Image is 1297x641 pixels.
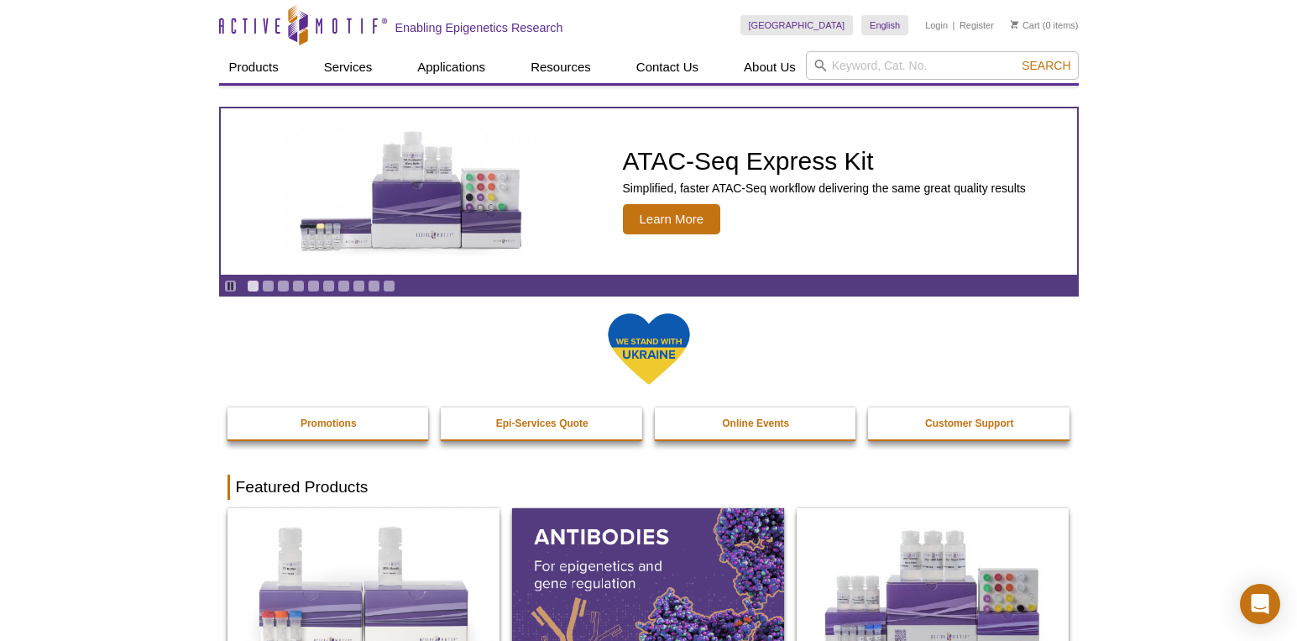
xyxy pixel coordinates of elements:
[925,418,1013,429] strong: Customer Support
[607,312,691,386] img: We Stand With Ukraine
[383,280,395,292] a: Go to slide 10
[407,51,495,83] a: Applications
[520,51,601,83] a: Resources
[441,407,644,439] a: Epi-Services Quote
[925,19,948,31] a: Login
[307,280,320,292] a: Go to slide 5
[1011,15,1079,35] li: (0 items)
[395,20,563,35] h2: Enabling Epigenetics Research
[868,407,1071,439] a: Customer Support
[655,407,858,439] a: Online Events
[275,128,552,255] img: ATAC-Seq Express Kit
[221,108,1077,275] article: ATAC-Seq Express Kit
[960,19,994,31] a: Register
[353,280,365,292] a: Go to slide 8
[1022,59,1070,72] span: Search
[722,418,789,429] strong: Online Events
[806,51,1079,80] input: Keyword, Cat. No.
[277,280,290,292] a: Go to slide 3
[953,15,955,35] li: |
[861,15,908,35] a: English
[221,108,1077,275] a: ATAC-Seq Express Kit ATAC-Seq Express Kit Simplified, faster ATAC-Seq workflow delivering the sam...
[1017,58,1075,73] button: Search
[496,418,588,429] strong: Epi-Services Quote
[740,15,854,35] a: [GEOGRAPHIC_DATA]
[219,51,289,83] a: Products
[314,51,383,83] a: Services
[262,280,275,292] a: Go to slide 2
[623,181,1026,196] p: Simplified, faster ATAC-Seq workflow delivering the same great quality results
[1240,584,1280,624] div: Open Intercom Messenger
[626,51,709,83] a: Contact Us
[301,418,357,429] strong: Promotions
[224,280,237,292] a: Toggle autoplay
[368,280,380,292] a: Go to slide 9
[247,280,259,292] a: Go to slide 1
[337,280,350,292] a: Go to slide 7
[1011,20,1018,29] img: Your Cart
[1011,19,1040,31] a: Cart
[227,475,1070,500] h2: Featured Products
[322,280,335,292] a: Go to slide 6
[623,149,1026,174] h2: ATAC-Seq Express Kit
[734,51,806,83] a: About Us
[227,407,431,439] a: Promotions
[623,204,721,234] span: Learn More
[292,280,305,292] a: Go to slide 4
